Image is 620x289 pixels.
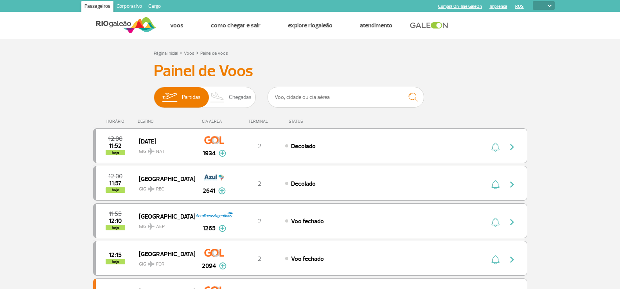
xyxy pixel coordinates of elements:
img: mais-info-painel-voo.svg [218,187,226,194]
div: DESTINO [138,119,195,124]
span: hoje [106,187,125,193]
span: 2025-08-27 12:15:00 [109,252,122,258]
span: Decolado [291,142,316,150]
span: GIG [139,181,189,193]
img: slider-desembarque [206,87,229,108]
a: Como chegar e sair [211,22,261,29]
span: GIG [139,257,189,268]
span: 2025-08-27 12:00:00 [108,174,122,179]
img: seta-direita-painel-voo.svg [507,180,517,189]
span: 2 [258,217,261,225]
span: 1934 [203,149,216,158]
span: REC [156,186,164,193]
a: Atendimento [360,22,392,29]
span: 2025-08-27 11:52:00 [109,143,122,149]
a: Corporativo [113,1,145,13]
a: Painel de Voos [200,50,228,56]
img: sino-painel-voo.svg [491,255,500,264]
img: destiny_airplane.svg [148,223,155,230]
img: seta-direita-painel-voo.svg [507,142,517,152]
input: Voo, cidade ou cia aérea [268,87,424,108]
span: [DATE] [139,136,189,146]
a: Cargo [145,1,164,13]
span: NAT [156,148,165,155]
span: 2 [258,180,261,188]
span: 2025-08-27 12:10:00 [109,218,122,224]
img: sino-painel-voo.svg [491,142,500,152]
img: destiny_airplane.svg [148,186,155,192]
a: Compra On-line GaleOn [438,4,482,9]
span: 1265 [203,224,216,233]
h3: Painel de Voos [154,61,467,81]
span: GIG [139,144,189,155]
span: 2 [258,142,261,150]
div: CIA AÉREA [195,119,234,124]
span: [GEOGRAPHIC_DATA] [139,211,189,221]
span: 2 [258,255,261,263]
div: TERMINAL [234,119,285,124]
span: Voo fechado [291,255,324,263]
span: Voo fechado [291,217,324,225]
span: GIG [139,219,189,230]
img: sino-painel-voo.svg [491,180,500,189]
img: sino-painel-voo.svg [491,217,500,227]
span: AEP [156,223,165,230]
a: Imprensa [490,4,507,9]
img: destiny_airplane.svg [148,261,155,267]
a: > [196,48,199,57]
div: STATUS [285,119,349,124]
img: mais-info-painel-voo.svg [219,225,226,232]
div: HORÁRIO [95,119,138,124]
span: 2094 [202,261,216,271]
a: > [180,48,182,57]
a: Voos [184,50,194,56]
img: slider-embarque [157,87,182,108]
span: 2641 [203,186,215,196]
span: hoje [106,225,125,230]
span: hoje [106,259,125,264]
span: Chegadas [229,87,252,108]
span: [GEOGRAPHIC_DATA] [139,249,189,259]
span: [GEOGRAPHIC_DATA] [139,174,189,184]
img: seta-direita-painel-voo.svg [507,217,517,227]
a: RQS [515,4,524,9]
span: hoje [106,150,125,155]
img: destiny_airplane.svg [148,148,155,154]
img: seta-direita-painel-voo.svg [507,255,517,264]
span: 2025-08-27 12:00:00 [108,136,122,142]
img: mais-info-painel-voo.svg [219,150,226,157]
span: 2025-08-27 11:55:00 [109,211,122,217]
a: Passageiros [81,1,113,13]
a: Voos [170,22,183,29]
a: Página Inicial [154,50,178,56]
img: mais-info-painel-voo.svg [219,262,226,269]
a: Explore RIOgaleão [288,22,332,29]
span: 2025-08-27 11:57:00 [109,181,121,186]
span: FOR [156,261,164,268]
span: Partidas [182,87,201,108]
span: Decolado [291,180,316,188]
